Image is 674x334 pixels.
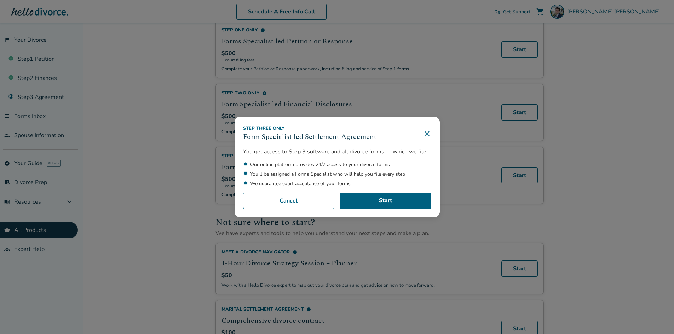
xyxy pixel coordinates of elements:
li: You'll be assigned a Forms Specialist who will help you file every step [250,171,431,177]
iframe: Chat Widget [639,300,674,334]
li: We guarantee court acceptance of your forms [250,180,431,187]
button: Cancel [243,193,334,209]
p: You get access to Step 3 software and all divorce forms — which we file. [243,148,431,156]
li: Our online platform provides 24/7 access to your divorce forms [250,161,431,168]
div: Step Three Only [243,125,376,131]
h3: Form Specialist led Settlement Agreement [243,131,376,142]
a: Start [340,193,431,209]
